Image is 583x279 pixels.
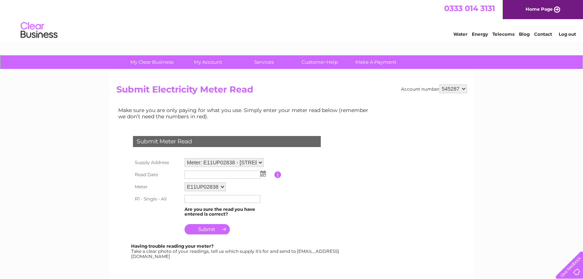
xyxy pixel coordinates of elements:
a: My Clear Business [122,55,182,69]
h2: Submit Electricity Meter Read [116,84,467,98]
a: 0333 014 3131 [444,4,495,13]
div: Submit Meter Read [133,136,321,147]
a: Log out [559,31,576,37]
a: Contact [534,31,552,37]
input: Submit [185,224,230,234]
a: My Account [178,55,238,69]
a: Energy [472,31,488,37]
th: Supply Address [131,156,183,169]
div: Take a clear photo of your readings, tell us which supply it's for and send to [EMAIL_ADDRESS][DO... [131,244,340,259]
input: Information [274,171,281,178]
a: Customer Help [289,55,350,69]
a: Telecoms [492,31,514,37]
img: logo.png [20,19,58,42]
img: ... [260,171,266,177]
a: Services [233,55,294,69]
td: Make sure you are only paying for what you use. Simply enter your meter read below (remember we d... [116,105,374,121]
a: Make A Payment [345,55,406,69]
div: Clear Business is a trading name of Verastar Limited (registered in [GEOGRAPHIC_DATA] No. 3667643... [118,4,466,36]
th: Read Date [131,169,183,181]
a: Water [453,31,467,37]
b: Having trouble reading your meter? [131,243,214,249]
div: Account number [401,84,467,93]
th: R1 - Single - All [131,193,183,205]
a: Blog [519,31,530,37]
th: Meter [131,181,183,193]
td: Are you sure the read you have entered is correct? [183,205,274,219]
